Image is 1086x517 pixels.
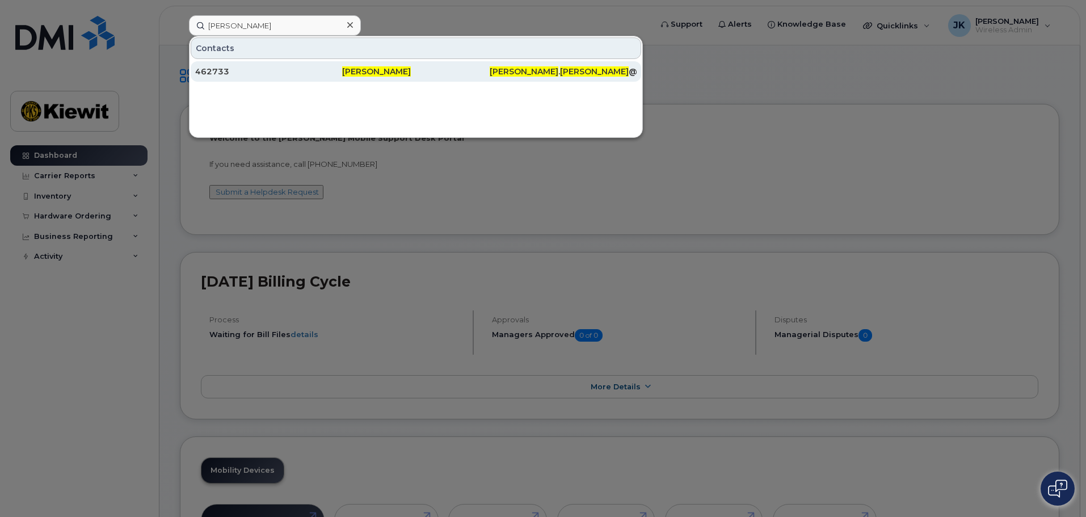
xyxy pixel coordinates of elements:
span: [PERSON_NAME] [490,66,558,77]
a: 462733[PERSON_NAME][PERSON_NAME].[PERSON_NAME]@[PERSON_NAME][DOMAIN_NAME] [191,61,641,82]
div: . @[PERSON_NAME][DOMAIN_NAME] [490,66,637,77]
span: [PERSON_NAME] [342,66,411,77]
div: 462733 [195,66,342,77]
div: Contacts [191,37,641,59]
img: Open chat [1048,480,1067,498]
span: [PERSON_NAME] [560,66,629,77]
